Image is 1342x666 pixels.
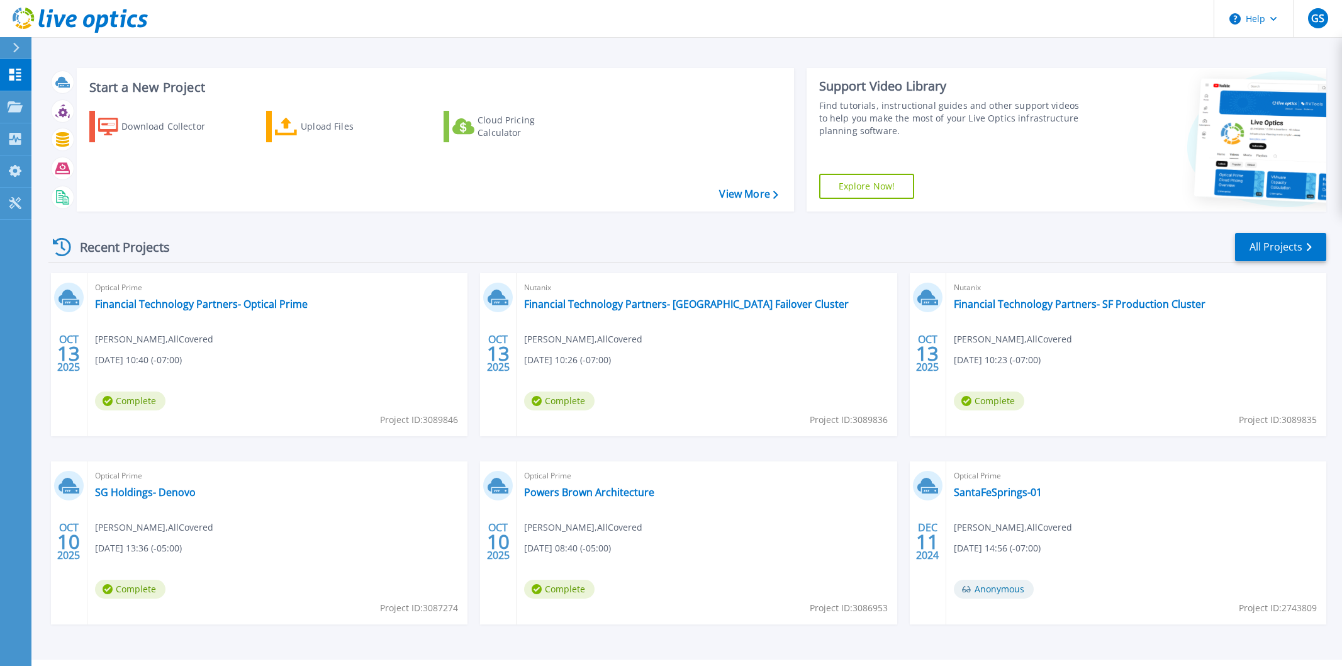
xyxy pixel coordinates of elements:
span: [PERSON_NAME] , AllCovered [95,332,213,346]
div: OCT 2025 [486,330,510,376]
span: Project ID: 3089835 [1239,413,1317,427]
a: Explore Now! [819,174,915,199]
span: [PERSON_NAME] , AllCovered [954,332,1072,346]
span: [DATE] 10:26 (-07:00) [524,353,611,367]
a: Download Collector [89,111,230,142]
span: [PERSON_NAME] , AllCovered [954,521,1072,534]
a: Upload Files [266,111,406,142]
span: [DATE] 14:56 (-07:00) [954,541,1041,555]
a: SantaFeSprings-01 [954,486,1042,499]
span: [PERSON_NAME] , AllCovered [95,521,213,534]
div: OCT 2025 [915,330,939,376]
span: Project ID: 2743809 [1239,601,1317,615]
span: Complete [524,392,595,410]
div: Recent Projects [48,232,187,262]
span: 10 [487,536,510,547]
span: 13 [487,348,510,359]
div: Cloud Pricing Calculator [478,114,578,139]
a: Cloud Pricing Calculator [444,111,584,142]
a: Powers Brown Architecture [524,486,654,499]
span: [DATE] 10:23 (-07:00) [954,353,1041,367]
span: Optical Prime [524,469,889,483]
div: OCT 2025 [486,519,510,565]
span: 10 [57,536,80,547]
div: Download Collector [121,114,222,139]
div: Upload Files [301,114,401,139]
span: 13 [57,348,80,359]
a: View More [719,188,778,200]
a: Financial Technology Partners- SF Production Cluster [954,298,1205,310]
span: [DATE] 13:36 (-05:00) [95,541,182,555]
span: Anonymous [954,580,1034,599]
span: Nutanix [524,281,889,295]
span: Project ID: 3089846 [380,413,458,427]
span: 13 [916,348,939,359]
span: [PERSON_NAME] , AllCovered [524,332,642,346]
div: OCT 2025 [57,519,81,565]
span: Optical Prime [95,469,460,483]
span: GS [1311,13,1324,23]
span: Optical Prime [95,281,460,295]
span: Complete [95,392,165,410]
a: Financial Technology Partners- [GEOGRAPHIC_DATA] Failover Cluster [524,298,849,310]
span: Nutanix [954,281,1319,295]
a: SG Holdings- Denovo [95,486,196,499]
span: Complete [954,392,1024,410]
span: Complete [95,580,165,599]
span: [DATE] 10:40 (-07:00) [95,353,182,367]
div: Find tutorials, instructional guides and other support videos to help you make the most of your L... [819,99,1086,137]
a: All Projects [1235,233,1326,261]
span: Complete [524,580,595,599]
span: [DATE] 08:40 (-05:00) [524,541,611,555]
div: OCT 2025 [57,330,81,376]
a: Financial Technology Partners- Optical Prime [95,298,308,310]
div: DEC 2024 [915,519,939,565]
h3: Start a New Project [89,81,778,94]
span: Project ID: 3086953 [810,601,888,615]
span: Project ID: 3087274 [380,601,458,615]
div: Support Video Library [819,78,1086,94]
span: 11 [916,536,939,547]
span: Project ID: 3089836 [810,413,888,427]
span: Optical Prime [954,469,1319,483]
span: [PERSON_NAME] , AllCovered [524,521,642,534]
